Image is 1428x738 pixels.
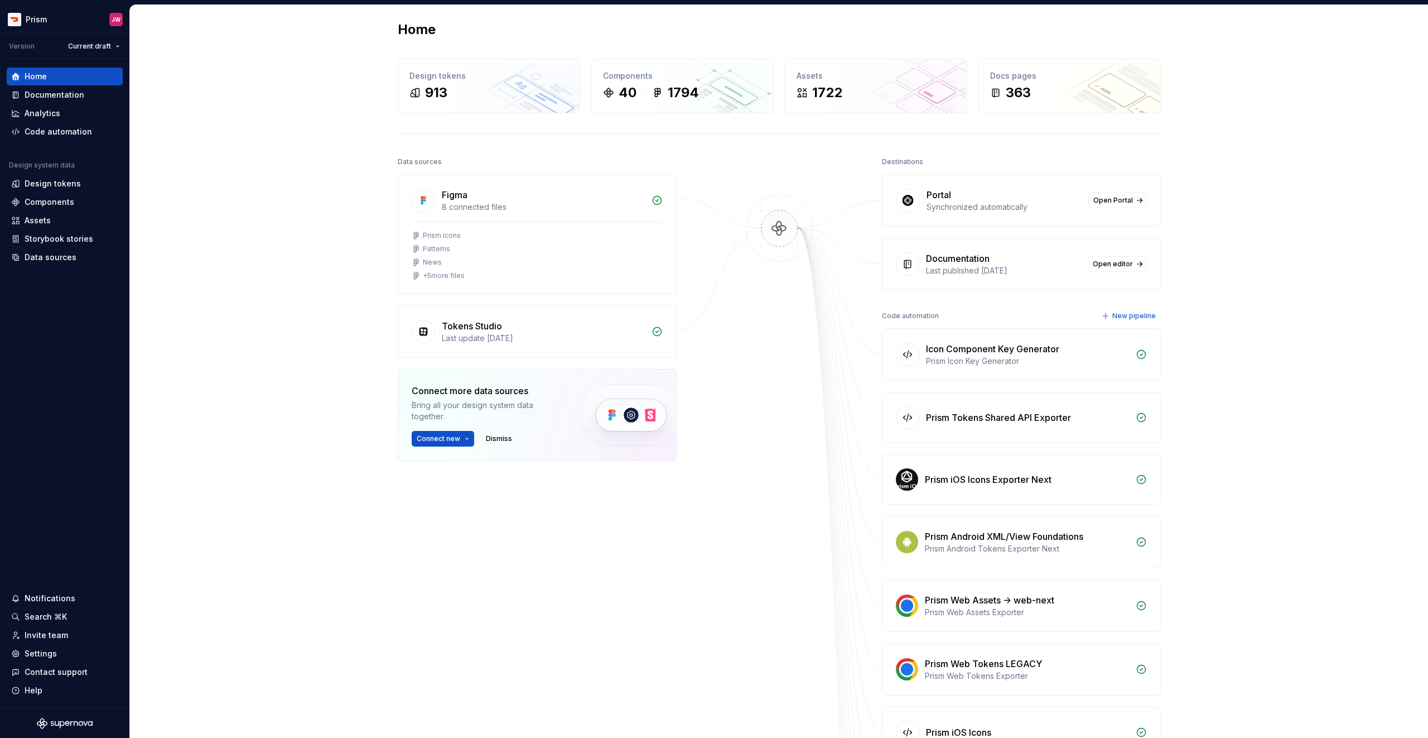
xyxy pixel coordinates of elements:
div: Prism Web Tokens LEGACY [925,657,1042,670]
div: Components [603,70,762,82]
div: JW [112,15,120,24]
div: Prism Icon Key Generator [926,356,1129,367]
div: Prism Android XML/View Foundations [925,530,1083,543]
div: Notifications [25,593,75,604]
button: Notifications [7,590,123,607]
button: Search ⌘K [7,608,123,626]
div: Destinations [882,154,923,170]
a: Components [7,193,123,211]
a: Assets1722 [785,59,967,113]
div: Version [9,42,35,51]
a: Tokens StudioLast update [DATE] [398,305,677,358]
a: Open editor [1088,256,1147,272]
div: Prism Icons [423,231,461,240]
div: Connect more data sources [412,384,562,397]
div: Prism [26,14,47,25]
h2: Home [398,21,436,39]
div: Assets [797,70,956,82]
span: Open editor [1093,260,1133,269]
button: New pipeline [1098,308,1161,324]
div: Documentation [926,252,990,265]
div: + 5 more files [423,271,465,280]
div: Synchronized automatically [927,202,1082,213]
div: Prism Web Assets Exporter [925,607,1129,618]
a: Docs pages363 [978,59,1161,113]
div: Search ⌘K [25,611,67,622]
div: Last published [DATE] [926,265,1081,276]
a: Storybook stories [7,230,123,248]
div: Storybook stories [25,233,93,245]
div: Bring all your design system data together. [412,400,562,422]
div: Prism Web Assets -> web-next [925,593,1054,607]
a: Open Portal [1088,193,1147,208]
div: Help [25,685,42,696]
div: Prism iOS Icons Exporter Next [925,473,1051,486]
div: 363 [1006,84,1031,102]
div: 1794 [668,84,699,102]
div: 1722 [812,84,842,102]
div: Icon Component Key Generator [926,342,1059,356]
div: Documentation [25,89,84,100]
div: Portal [927,188,951,202]
div: Components [25,197,74,208]
a: Components401794 [591,59,774,113]
div: Figma [442,188,467,202]
div: Code automation [882,308,939,324]
a: Design tokens [7,175,123,193]
button: Dismiss [481,431,517,447]
div: News [423,258,442,267]
div: Data sources [25,252,76,263]
div: Invite team [25,630,68,641]
div: Design system data [9,161,75,170]
img: bd52d190-91a7-4889-9e90-eccda45865b1.png [8,13,21,26]
div: Docs pages [990,70,1149,82]
button: Contact support [7,663,123,681]
span: Dismiss [486,434,512,443]
svg: Supernova Logo [37,718,93,729]
div: Design tokens [409,70,568,82]
div: Prism Web Tokens Exporter [925,670,1129,682]
div: Contact support [25,667,88,678]
div: 913 [425,84,447,102]
a: Code automation [7,123,123,141]
div: Prism Android Tokens Exporter Next [925,543,1129,554]
a: Assets [7,212,123,229]
a: Settings [7,645,123,663]
div: Analytics [25,108,60,119]
span: Connect new [417,434,460,443]
button: Current draft [63,39,125,54]
div: 8 connected files [442,202,645,213]
div: 40 [619,84,636,102]
button: Connect new [412,431,474,447]
div: Last update [DATE] [442,333,645,344]
div: Tokens Studio [442,319,502,333]
span: Current draft [68,42,111,51]
div: Code automation [25,126,92,137]
a: Figma8 connected filesPrism IconsPatternsNews+5more files [398,174,677,294]
a: Documentation [7,86,123,104]
button: Help [7,682,123,699]
a: Data sources [7,248,123,266]
span: New pipeline [1112,312,1156,320]
a: Home [7,68,123,85]
a: Invite team [7,626,123,644]
div: Settings [25,648,57,659]
div: Prism Tokens Shared API Exporter [926,411,1071,424]
div: Assets [25,215,51,226]
div: Patterns [423,245,450,253]
button: PrismJW [2,7,127,31]
div: Design tokens [25,178,81,189]
div: Home [25,71,47,82]
div: Data sources [398,154,442,170]
span: Open Portal [1093,196,1133,205]
a: Design tokens913 [398,59,580,113]
a: Analytics [7,104,123,122]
